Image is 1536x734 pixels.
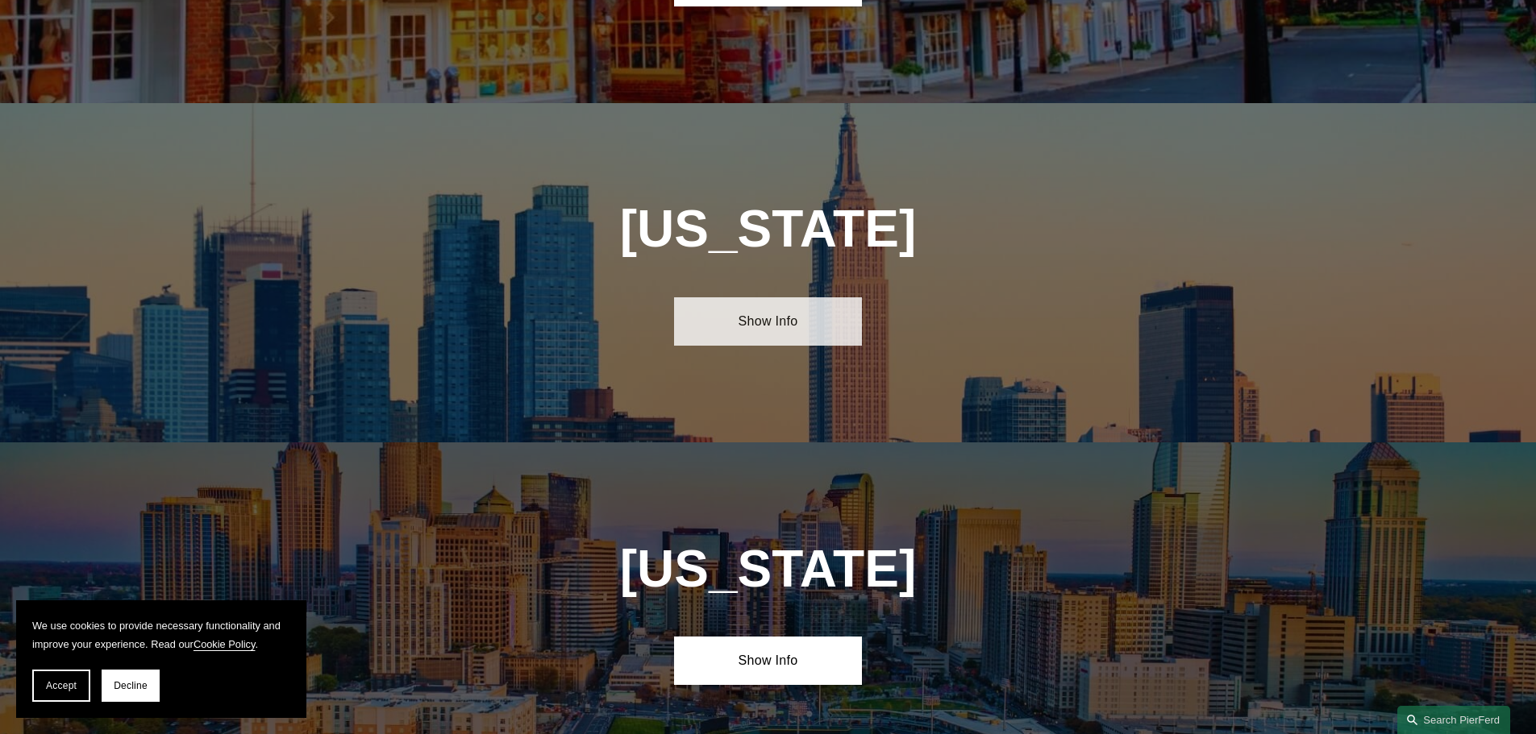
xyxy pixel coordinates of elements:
[674,637,862,685] a: Show Info
[1397,706,1510,734] a: Search this site
[32,616,290,653] p: We use cookies to provide necessary functionality and improve your experience. Read our .
[533,200,1003,259] h1: [US_STATE]
[533,540,1003,599] h1: [US_STATE]
[114,680,148,691] span: Decline
[194,638,256,650] a: Cookie Policy
[102,670,160,702] button: Decline
[46,680,77,691] span: Accept
[674,297,862,346] a: Show Info
[16,600,306,718] section: Cookie banner
[32,670,90,702] button: Accept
